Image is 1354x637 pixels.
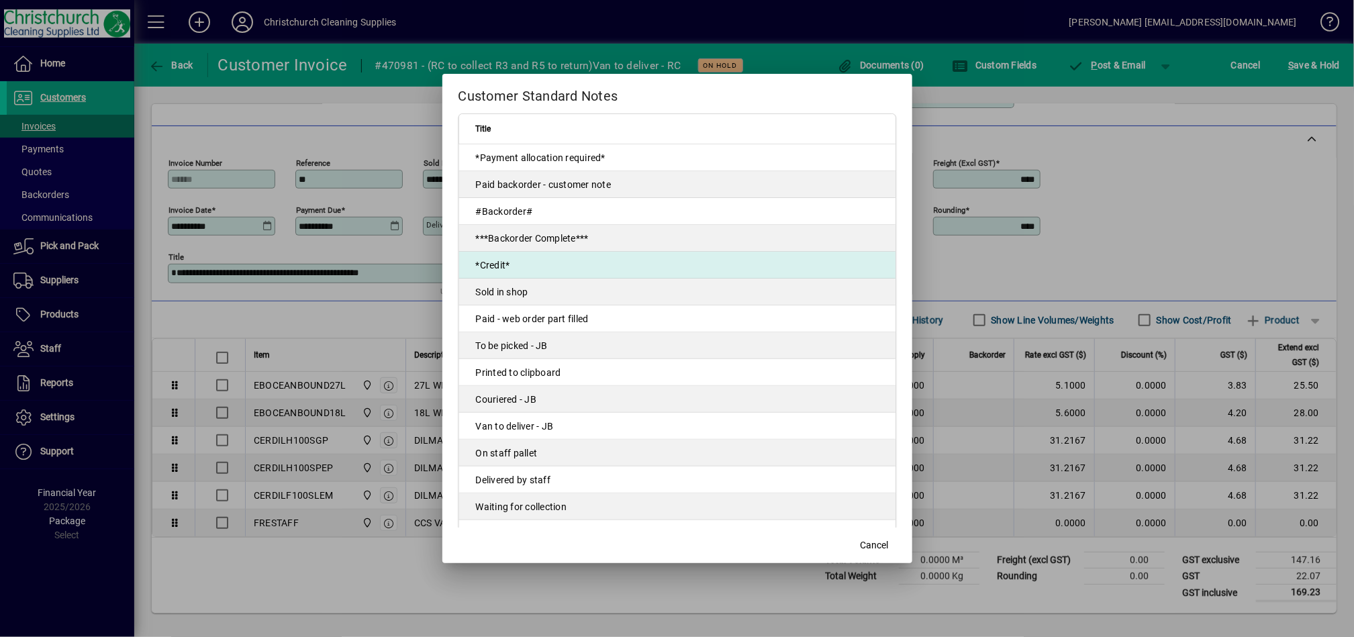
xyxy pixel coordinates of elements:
[459,413,896,440] td: Van to deliver - JB
[459,493,896,520] td: Waiting for collection
[476,121,491,136] span: Title
[459,198,896,225] td: #Backorder#
[853,534,896,558] button: Cancel
[861,538,889,552] span: Cancel
[459,171,896,198] td: Paid backorder - customer note
[459,520,896,547] td: To be picked - [PERSON_NAME]
[459,467,896,493] td: Delivered by staff
[459,279,896,305] td: Sold in shop
[459,332,896,359] td: To be picked - JB
[442,74,912,113] h2: Customer Standard Notes
[459,359,896,386] td: Printed to clipboard
[459,144,896,171] td: *Payment allocation required*
[459,386,896,413] td: Couriered - JB
[459,440,896,467] td: On staff pallet
[459,305,896,332] td: Paid - web order part filled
